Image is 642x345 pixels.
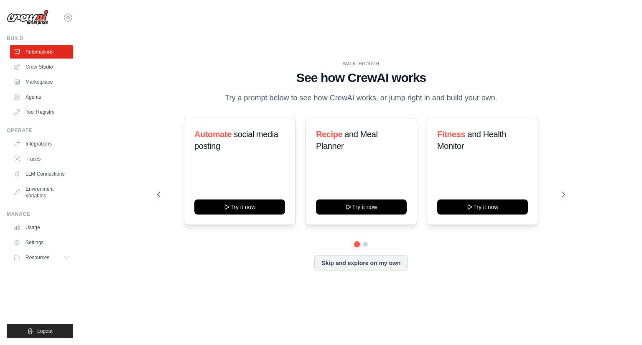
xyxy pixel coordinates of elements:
a: LLM Connections [10,167,73,181]
span: and Health Monitor [437,130,506,151]
a: Settings [10,236,73,249]
span: Logout [37,328,53,335]
button: Try it now [194,199,285,215]
div: Operate [7,127,73,134]
a: Crew Studio [10,60,73,74]
p: Try a prompt below to see how CrewAI works, or jump right in and build your own. [221,92,502,104]
button: Logout [7,324,73,338]
span: social media posting [194,130,278,151]
a: Automations [10,45,73,59]
span: Resources [25,254,49,261]
a: Agents [10,90,73,104]
h1: See how CrewAI works [157,70,565,85]
div: WALKTHROUGH [157,61,565,67]
a: Usage [10,221,73,234]
span: Fitness [437,130,465,139]
button: Try it now [437,199,528,215]
div: Build [7,35,73,42]
button: Skip and explore on my own [314,255,408,271]
button: Resources [10,251,73,264]
button: Try it now [316,199,407,215]
div: Manage [7,211,73,217]
a: Integrations [10,137,73,151]
a: Environment Variables [10,182,73,202]
a: Marketplace [10,75,73,89]
span: Automate [194,130,232,139]
span: and Meal Planner [316,130,377,151]
span: Recipe [316,130,342,139]
img: Logo [7,10,48,26]
a: Traces [10,152,73,166]
a: Tool Registry [10,105,73,119]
